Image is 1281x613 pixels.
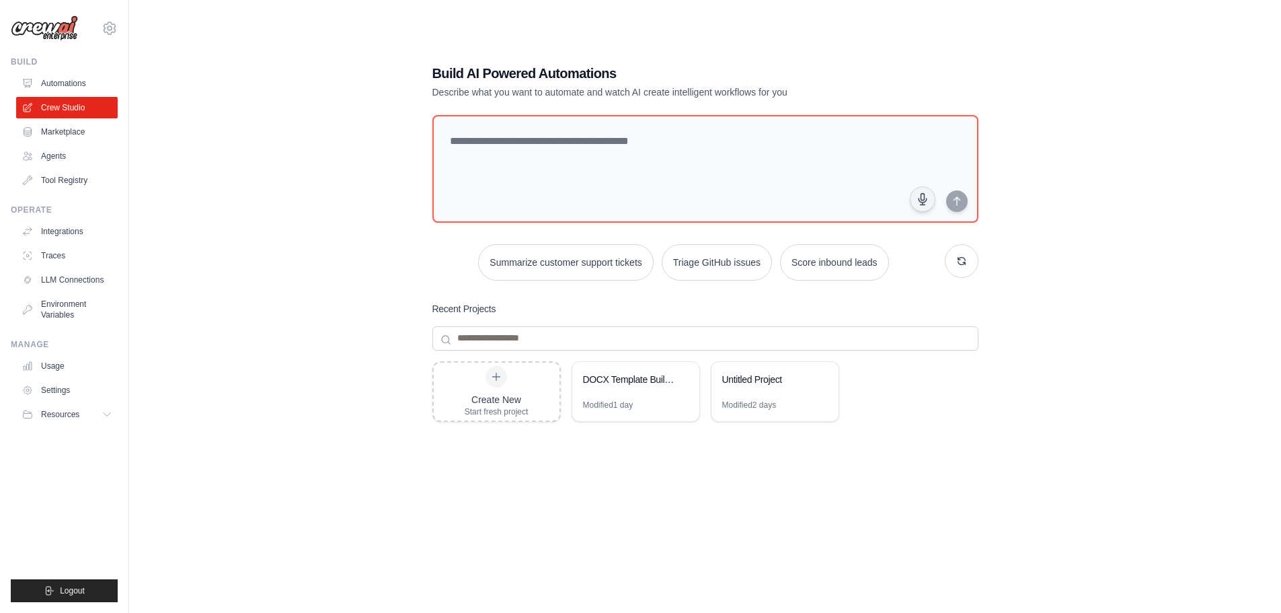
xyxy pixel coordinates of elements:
div: Manage [11,339,118,350]
button: Resources [16,404,118,425]
div: Build [11,57,118,67]
span: Logout [60,585,85,596]
button: Get new suggestions [945,244,978,278]
a: Traces [16,245,118,266]
a: Agents [16,145,118,167]
a: Automations [16,73,118,94]
div: Untitled Project [722,373,814,386]
a: Usage [16,355,118,377]
img: Logo [11,15,78,41]
a: Crew Studio [16,97,118,118]
button: Click to speak your automation idea [910,186,935,212]
a: Integrations [16,221,118,242]
div: Modified 2 days [722,400,777,410]
button: Triage GitHub issues [662,244,772,281]
div: DOCX Template Builder Automation [583,373,675,386]
a: Marketplace [16,121,118,143]
span: Resources [41,409,79,420]
div: Create New [465,393,529,406]
button: Logout [11,579,118,602]
div: Start fresh project [465,406,529,417]
a: Tool Registry [16,170,118,191]
button: Summarize customer support tickets [478,244,653,281]
div: Modified 1 day [583,400,633,410]
a: Environment Variables [16,293,118,326]
div: Operate [11,205,118,215]
h3: Recent Projects [432,302,496,316]
button: Score inbound leads [780,244,889,281]
p: Describe what you want to automate and watch AI create intelligent workflows for you [432,85,884,99]
a: LLM Connections [16,269,118,291]
a: Settings [16,380,118,401]
h1: Build AI Powered Automations [432,64,884,83]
